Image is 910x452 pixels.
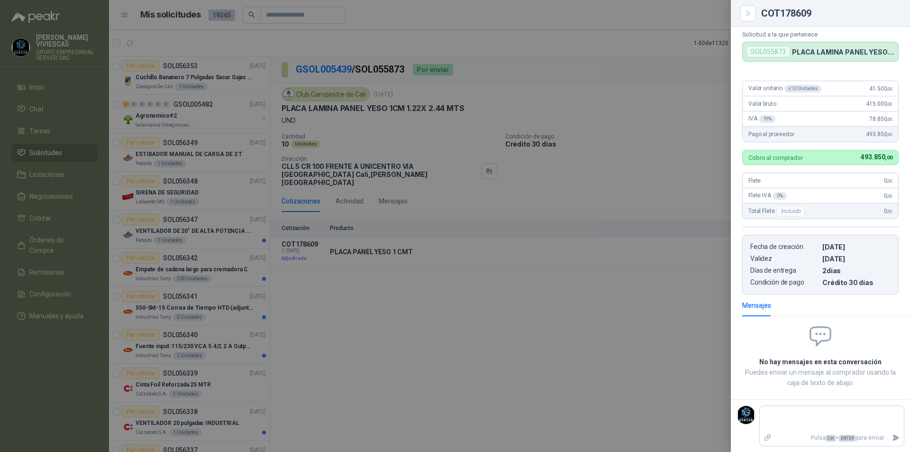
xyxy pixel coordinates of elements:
span: ,00 [887,86,892,92]
p: Días de entrega [750,267,819,275]
span: IVA [748,115,775,123]
p: Condición de pago [750,278,819,286]
span: 0 [884,208,892,214]
span: 41.500 [869,85,892,92]
p: Cobro al comprador [748,155,803,161]
div: Incluido [776,205,805,217]
span: 493.850 [866,131,892,138]
img: Company Logo [737,406,755,424]
span: ,00 [887,101,892,107]
p: Validez [750,255,819,263]
span: 0 [884,177,892,184]
span: Ctrl [826,435,836,442]
p: Crédito 30 días [822,278,891,286]
button: Enviar [888,430,904,446]
span: ENTER [839,435,855,442]
p: [DATE] [822,255,891,263]
p: Fecha de creación [750,243,819,251]
div: SOL055873 [746,46,790,57]
p: [DATE] [822,243,891,251]
p: Pulsa + para enviar [776,430,889,446]
span: 0 [884,193,892,199]
h2: No hay mensajes en esta conversación [742,357,899,367]
span: ,00 [885,155,892,161]
p: 2 dias [822,267,891,275]
span: 493.850 [861,153,892,161]
div: x 10 Unidades [784,85,821,92]
div: 0 % [773,192,787,200]
span: ,00 [887,117,892,122]
span: ,00 [887,209,892,214]
span: Valor unitario [748,85,821,92]
p: Solicitud a la que pertenece [742,31,899,38]
div: Mensajes [742,300,771,311]
p: PLACA LAMINA PANEL YESO 1CM 1.22X 2.44 MTS [792,48,894,56]
p: Puedes enviar un mensaje al comprador usando la caja de texto de abajo. [742,367,899,388]
span: Flete [748,177,761,184]
div: 19 % [759,115,776,123]
span: Flete IVA [748,192,787,200]
span: 415.000 [866,101,892,107]
button: Close [742,8,754,19]
span: ,00 [887,194,892,199]
span: ,00 [887,178,892,184]
label: Adjuntar archivos [760,430,776,446]
span: Pago al proveedor [748,131,794,138]
span: ,00 [887,132,892,137]
span: Total Flete [748,205,807,217]
span: Valor bruto [748,101,776,107]
span: 78.850 [869,116,892,122]
div: COT178609 [761,9,899,18]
